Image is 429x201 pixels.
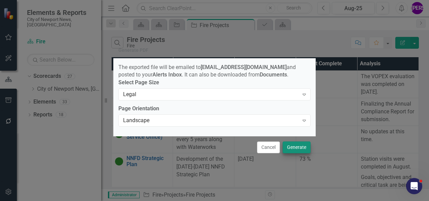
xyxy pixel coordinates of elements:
[260,71,287,78] strong: Documents
[123,117,299,125] div: Landscape
[118,48,148,53] div: Generate PDF
[118,105,311,113] label: Page Orientation
[118,79,311,87] label: Select Page Size
[201,64,287,70] strong: [EMAIL_ADDRESS][DOMAIN_NAME]
[152,71,182,78] strong: Alerts Inbox
[123,91,299,98] div: Legal
[283,141,311,153] button: Generate
[118,64,296,78] span: The exported file will be emailed to and posted to your . It can also be downloaded from .
[406,178,422,194] iframe: Intercom live chat
[257,141,280,153] button: Cancel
